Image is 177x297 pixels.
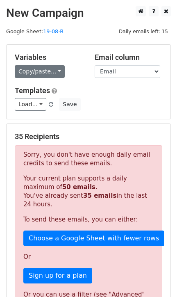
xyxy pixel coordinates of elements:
a: Load... [15,98,46,111]
p: To send these emails, you can either: [23,215,154,224]
strong: 50 emails [62,183,95,191]
a: 19-08-B [43,28,64,34]
button: Save [59,98,80,111]
h5: 35 Recipients [15,132,162,141]
a: Copy/paste... [15,65,65,78]
h2: New Campaign [6,6,171,20]
span: Daily emails left: 15 [116,27,171,36]
h5: Email column [95,53,162,62]
iframe: Chat Widget [136,258,177,297]
strong: 35 emails [83,192,116,199]
small: Google Sheet: [6,28,64,34]
p: Sorry, you don't have enough daily email credits to send these emails. [23,151,154,168]
h5: Variables [15,53,82,62]
p: Your current plan supports a daily maximum of . You've already sent in the last 24 hours. [23,174,154,209]
a: Templates [15,86,50,95]
p: Or [23,253,154,261]
a: Choose a Google Sheet with fewer rows [23,231,164,246]
a: Daily emails left: 15 [116,28,171,34]
a: Sign up for a plan [23,268,92,283]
